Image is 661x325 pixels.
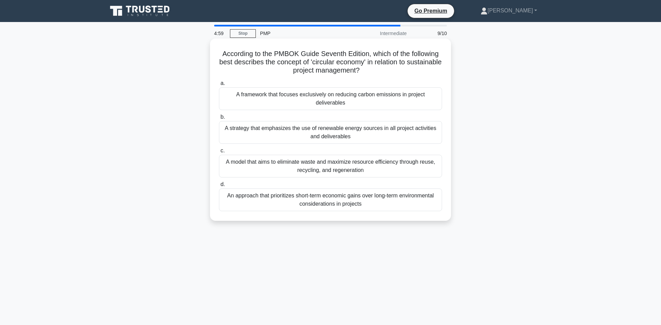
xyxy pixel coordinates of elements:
[219,155,442,177] div: A model that aims to eliminate waste and maximize resource efficiency through reuse, recycling, a...
[350,26,411,40] div: Intermediate
[256,26,350,40] div: PMP
[210,26,230,40] div: 4:59
[218,50,443,75] h5: According to the PMBOK Guide Seventh Edition, which of the following best describes the concept o...
[411,26,451,40] div: 9/10
[219,188,442,211] div: An approach that prioritizes short-term economic gains over long-term environmental consideration...
[464,4,554,18] a: [PERSON_NAME]
[410,7,451,15] a: Go Premium
[230,29,256,38] a: Stop
[220,80,225,86] span: a.
[219,87,442,110] div: A framework that focuses exclusively on reducing carbon emissions in project deliverables
[219,121,442,144] div: A strategy that emphasizes the use of renewable energy sources in all project activities and deli...
[220,181,225,187] span: d.
[220,148,224,153] span: c.
[220,114,225,120] span: b.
